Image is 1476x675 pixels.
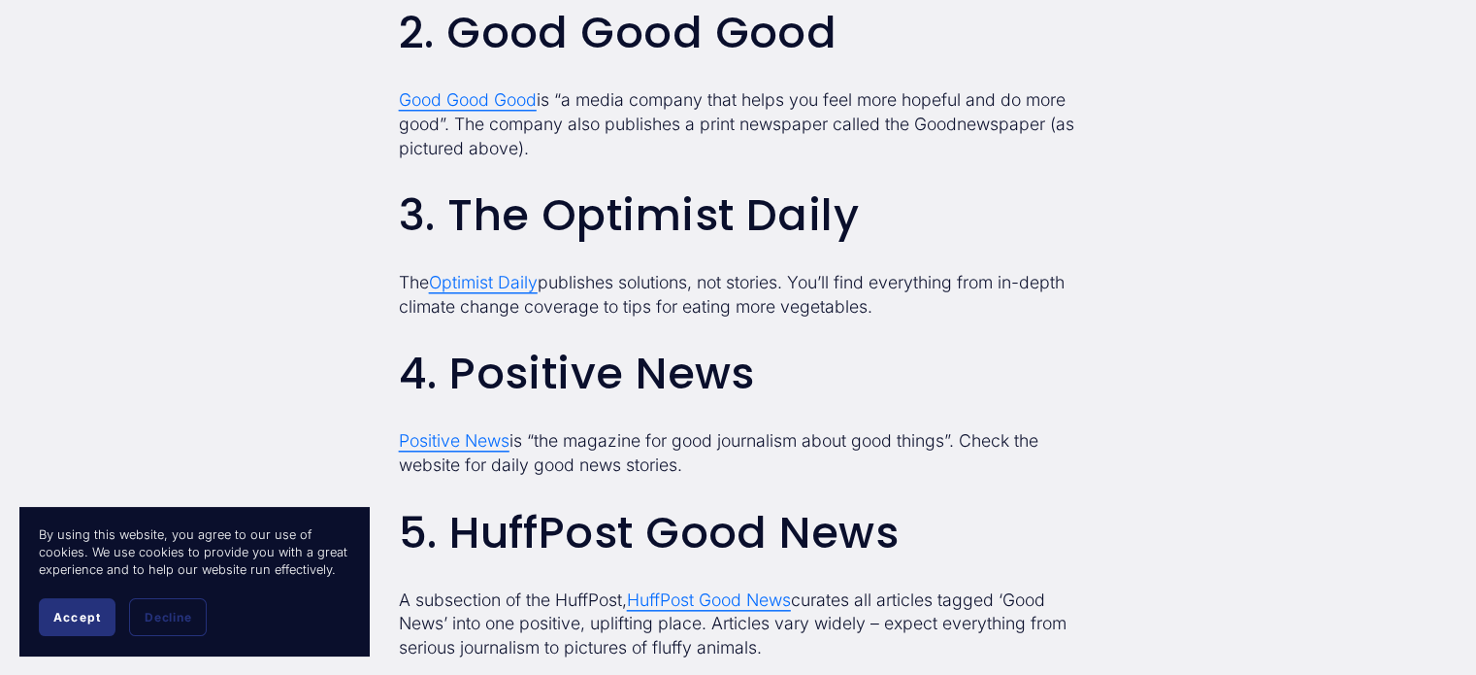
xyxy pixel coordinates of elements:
a: Optimist Daily [429,272,538,292]
span: Accept [53,610,101,624]
section: Cookie banner [19,507,369,656]
button: Decline [129,598,207,636]
button: Accept [39,598,115,636]
p: A subsection of the HuffPost, curates all articles tagged ‘Good News’ into one positive, upliftin... [399,589,1078,660]
p: By using this website, you agree to our use of cookies. We use cookies to provide you with a grea... [39,526,349,579]
h2: 3. The Optimist Daily [399,191,1078,240]
h2: 2. Good Good Good [399,9,1078,57]
a: Good Good Good [399,89,537,110]
a: HuffPost Good News [627,590,791,610]
p: is “a media company that helps you feel more hopeful and do more good”. The company also publishe... [399,88,1078,160]
p: The publishes solutions, not stories. You’ll find everything from in-depth climate change coverag... [399,271,1078,319]
p: is “the magazine for good journalism about good things”. Check the website for daily good news st... [399,429,1078,477]
h2: 5. HuffPost Good News [399,509,1078,557]
a: Positive News [399,430,509,451]
span: Decline [145,610,191,624]
h2: 4. Positive News [399,350,1078,398]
